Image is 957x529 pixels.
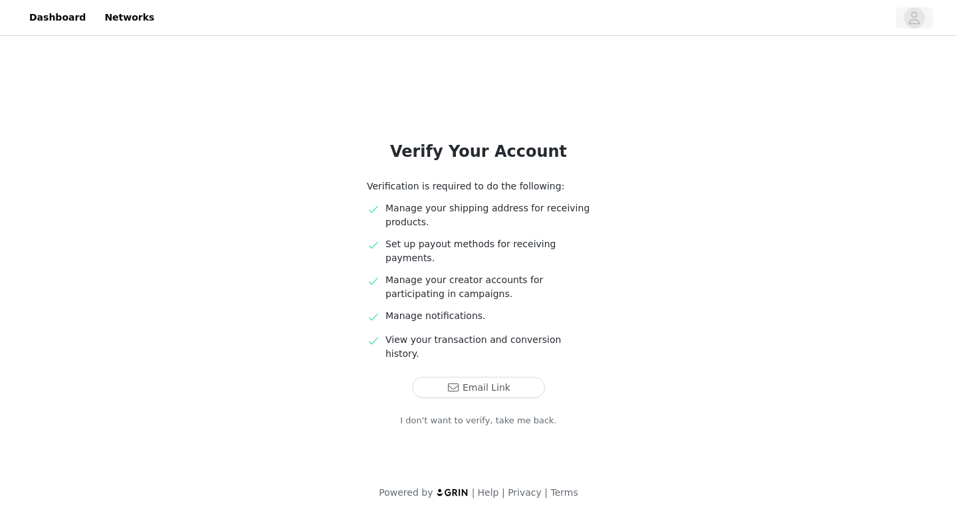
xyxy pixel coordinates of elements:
[400,414,557,427] a: I don't want to verify, take me back.
[508,487,542,498] a: Privacy
[908,7,920,29] div: avatar
[544,487,548,498] span: |
[367,179,590,193] p: Verification is required to do the following:
[385,333,590,361] p: View your transaction and conversion history.
[335,140,622,163] h1: Verify Your Account
[385,273,590,301] p: Manage your creator accounts for participating in campaigns.
[385,237,590,265] p: Set up payout methods for receiving payments.
[385,201,590,229] p: Manage your shipping address for receiving products.
[412,377,545,398] button: Email Link
[478,487,499,498] a: Help
[96,3,162,33] a: Networks
[385,309,590,323] p: Manage notifications.
[379,487,433,498] span: Powered by
[21,3,94,33] a: Dashboard
[502,487,505,498] span: |
[436,488,469,496] img: logo
[550,487,578,498] a: Terms
[472,487,475,498] span: |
